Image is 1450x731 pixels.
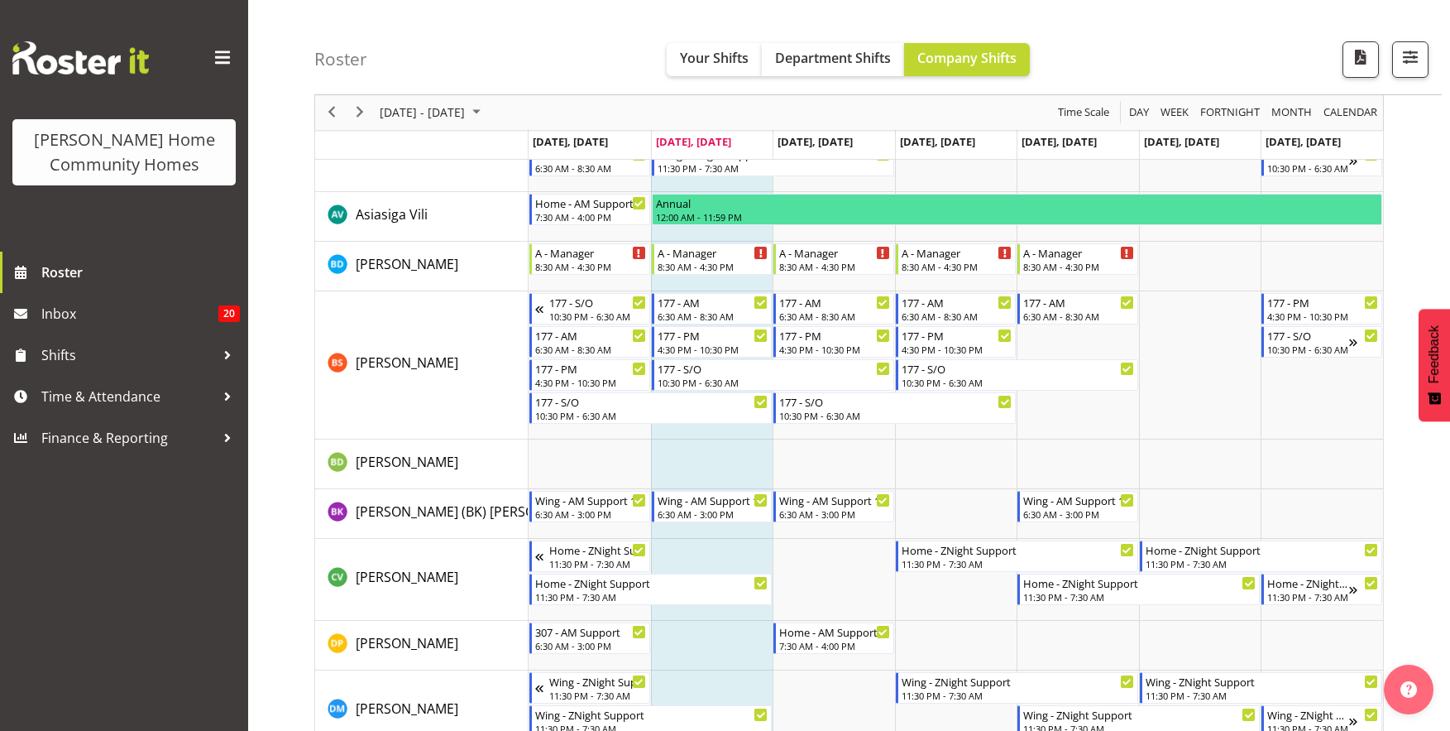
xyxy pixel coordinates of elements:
[535,623,646,640] div: 307 - AM Support
[1146,689,1378,702] div: 11:30 PM - 7:30 AM
[779,393,1012,410] div: 177 - S/O
[529,293,650,325] div: Billie Sothern"s event - 177 - S/O Begin From Sunday, September 28, 2025 at 10:30:00 PM GMT+13:00...
[356,255,458,273] span: [PERSON_NAME]
[1267,327,1349,344] div: 177 - S/O
[904,43,1030,76] button: Company Shifts
[315,621,529,671] td: Daljeet Prasad resource
[535,409,768,422] div: 10:30 PM - 6:30 AM
[779,409,1012,422] div: 10:30 PM - 6:30 AM
[902,343,1012,356] div: 4:30 PM - 10:30 PM
[902,689,1134,702] div: 11:30 PM - 7:30 AM
[529,541,650,572] div: Cheenee Vargas"s event - Home - ZNight Support Begin From Sunday, September 28, 2025 at 11:30:00 ...
[902,360,1134,377] div: 177 - S/O
[1146,673,1378,690] div: Wing - ZNight Support
[1267,161,1349,175] div: 10:30 PM - 6:30 AM
[1158,103,1192,123] button: Timeline Week
[1261,326,1382,358] div: Billie Sothern"s event - 177 - S/O Begin From Sunday, October 5, 2025 at 10:30:00 PM GMT+13:00 En...
[1140,672,1382,704] div: Daniel Marticio"s event - Wing - ZNight Support Begin From Saturday, October 4, 2025 at 11:30:00 ...
[658,244,768,261] div: A - Manager
[315,242,529,291] td: Barbara Dunlop resource
[778,134,853,149] span: [DATE], [DATE]
[1392,41,1428,78] button: Filter Shifts
[1266,134,1341,149] span: [DATE], [DATE]
[12,41,149,75] img: Rosterit website logo
[1342,41,1379,78] button: Download a PDF of the roster according to the set date range.
[1056,103,1111,123] span: Time Scale
[658,260,768,273] div: 8:30 AM - 4:30 PM
[896,359,1138,391] div: Billie Sothern"s event - 177 - S/O Begin From Thursday, October 2, 2025 at 10:30:00 PM GMT+13:00 ...
[529,392,772,424] div: Billie Sothern"s event - 177 - S/O Begin From Monday, September 29, 2025 at 10:30:00 PM GMT+13:00...
[652,293,773,325] div: Billie Sothern"s event - 177 - AM Begin From Tuesday, September 30, 2025 at 6:30:00 AM GMT+13:00 ...
[1144,134,1219,149] span: [DATE], [DATE]
[29,127,219,177] div: [PERSON_NAME] Home Community Homes
[533,134,608,149] span: [DATE], [DATE]
[779,343,890,356] div: 4:30 PM - 10:30 PM
[773,623,894,654] div: Daljeet Prasad"s event - Home - AM Support 3 Begin From Wednesday, October 1, 2025 at 7:30:00 AM ...
[535,244,646,261] div: A - Manager
[1023,310,1134,323] div: 6:30 AM - 8:30 AM
[529,326,650,358] div: Billie Sothern"s event - 177 - AM Begin From Monday, September 29, 2025 at 6:30:00 AM GMT+13:00 E...
[1127,103,1152,123] button: Timeline Day
[356,633,458,653] a: [PERSON_NAME]
[1267,706,1349,723] div: Wing - ZNight Support
[535,260,646,273] div: 8:30 AM - 4:30 PM
[321,103,343,123] button: Previous
[349,103,371,123] button: Next
[779,327,890,344] div: 177 - PM
[529,145,650,176] div: Arshdeep Singh"s event - 309 - AM Begin From Monday, September 29, 2025 at 6:30:00 AM GMT+13:00 E...
[535,590,768,604] div: 11:30 PM - 7:30 AM
[900,134,975,149] span: [DATE], [DATE]
[1159,103,1190,123] span: Week
[902,310,1012,323] div: 6:30 AM - 8:30 AM
[779,294,890,310] div: 177 - AM
[656,195,1378,211] div: Annual
[667,43,762,76] button: Your Shifts
[1023,706,1256,723] div: Wing - ZNight Support
[356,503,592,521] span: [PERSON_NAME] (BK) [PERSON_NAME]
[1023,590,1256,604] div: 11:30 PM - 7:30 AM
[658,294,768,310] div: 177 - AM
[549,294,646,310] div: 177 - S/O
[315,291,529,440] td: Billie Sothern resource
[41,384,215,409] span: Time & Attendance
[549,310,646,323] div: 10:30 PM - 6:30 AM
[1146,541,1378,558] div: Home - ZNight Support
[896,243,1017,275] div: Barbara Dunlop"s event - A - Manager Begin From Thursday, October 2, 2025 at 8:30:00 AM GMT+13:00...
[529,359,650,391] div: Billie Sothern"s event - 177 - PM Begin From Monday, September 29, 2025 at 4:30:00 PM GMT+13:00 E...
[658,161,890,175] div: 11:30 PM - 7:30 AM
[1199,103,1261,123] span: Fortnight
[356,699,458,719] a: [PERSON_NAME]
[1023,492,1134,508] div: Wing - AM Support 1
[1267,590,1349,604] div: 11:30 PM - 7:30 AM
[896,541,1138,572] div: Cheenee Vargas"s event - Home - ZNight Support Begin From Thursday, October 2, 2025 at 11:30:00 P...
[775,49,891,67] span: Department Shifts
[529,672,650,704] div: Daniel Marticio"s event - Wing - ZNight Support Begin From Sunday, September 28, 2025 at 11:30:00...
[896,326,1017,358] div: Billie Sothern"s event - 177 - PM Begin From Thursday, October 2, 2025 at 4:30:00 PM GMT+13:00 En...
[549,541,646,558] div: Home - ZNight Support
[779,244,890,261] div: A - Manager
[652,145,894,176] div: Arshdeep Singh"s event - Wing - ZNight Support Begin From Tuesday, September 30, 2025 at 11:30:00...
[356,205,428,224] span: Asiasiga Vili
[1261,574,1382,605] div: Cheenee Vargas"s event - Home - ZNight Support Begin From Sunday, October 5, 2025 at 11:30:00 PM ...
[658,507,768,521] div: 6:30 AM - 3:00 PM
[652,243,773,275] div: Barbara Dunlop"s event - A - Manager Begin From Tuesday, September 30, 2025 at 8:30:00 AM GMT+13:...
[896,293,1017,325] div: Billie Sothern"s event - 177 - AM Begin From Thursday, October 2, 2025 at 6:30:00 AM GMT+13:00 En...
[356,634,458,652] span: [PERSON_NAME]
[1261,145,1382,176] div: Arshdeep Singh"s event - 268 - S/O Begin From Sunday, October 5, 2025 at 10:30:00 PM GMT+13:00 En...
[773,491,894,522] div: Brijesh (BK) Kachhadiya"s event - Wing - AM Support 1 Begin From Wednesday, October 1, 2025 at 6:...
[549,689,646,702] div: 11:30 PM - 7:30 AM
[902,327,1012,344] div: 177 - PM
[1419,309,1450,421] button: Feedback - Show survey
[315,489,529,539] td: Brijesh (BK) Kachhadiya resource
[535,161,646,175] div: 6:30 AM - 8:30 AM
[658,360,890,377] div: 177 - S/O
[1267,310,1378,323] div: 4:30 PM - 10:30 PM
[1017,293,1138,325] div: Billie Sothern"s event - 177 - AM Begin From Friday, October 3, 2025 at 6:30:00 AM GMT+13:00 Ends...
[658,327,768,344] div: 177 - PM
[658,492,768,508] div: Wing - AM Support 1
[315,192,529,242] td: Asiasiga Vili resource
[356,204,428,224] a: Asiasiga Vili
[529,574,772,605] div: Cheenee Vargas"s event - Home - ZNight Support Begin From Monday, September 29, 2025 at 11:30:00 ...
[902,541,1134,558] div: Home - ZNight Support
[652,359,894,391] div: Billie Sothern"s event - 177 - S/O Begin From Tuesday, September 30, 2025 at 10:30:00 PM GMT+13:0...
